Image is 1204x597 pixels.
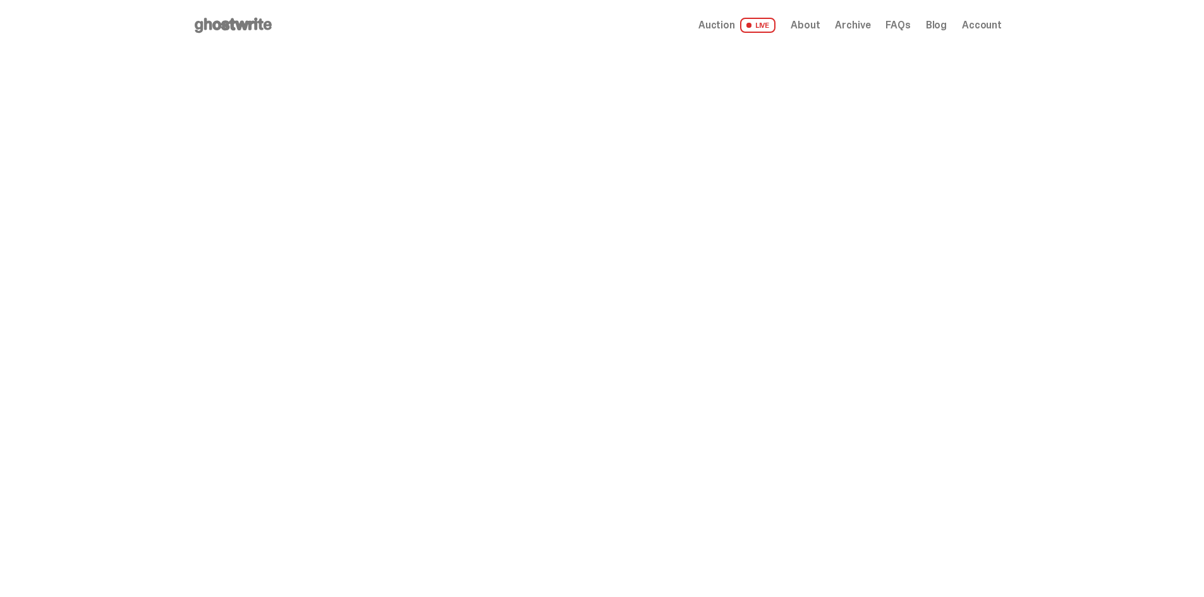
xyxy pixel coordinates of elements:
[926,20,947,30] a: Blog
[885,20,910,30] a: FAQs
[791,20,820,30] a: About
[962,20,1002,30] a: Account
[835,20,870,30] a: Archive
[698,18,775,33] a: Auction LIVE
[740,18,776,33] span: LIVE
[698,20,735,30] span: Auction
